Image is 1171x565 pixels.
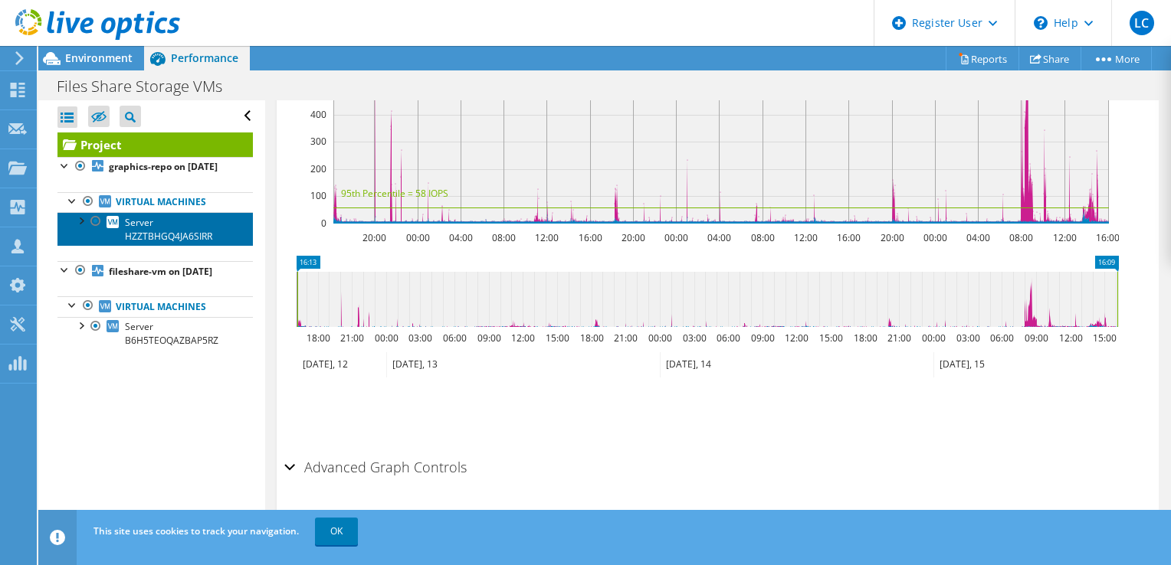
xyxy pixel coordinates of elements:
[57,317,253,351] a: Server B6H5TEOQAZBAP5RZ
[545,331,569,345] text: 15:00
[57,132,253,157] a: Project
[57,157,253,177] a: graphics-repo on [DATE]
[125,216,212,243] span: Server HZZTBHGQ4JA6SIRR
[109,160,218,173] b: graphics-repo on [DATE]
[171,51,238,65] span: Performance
[109,265,212,278] b: fileshare-vm on [DATE]
[578,231,602,244] text: 16:00
[707,231,730,244] text: 04:00
[648,331,671,345] text: 00:00
[1058,331,1082,345] text: 12:00
[1018,47,1081,70] a: Share
[1024,331,1048,345] text: 09:00
[956,331,979,345] text: 03:00
[448,231,472,244] text: 04:00
[1095,231,1119,244] text: 16:00
[853,331,877,345] text: 18:00
[1081,47,1152,70] a: More
[339,331,363,345] text: 21:00
[579,331,603,345] text: 18:00
[405,231,429,244] text: 00:00
[621,231,645,244] text: 20:00
[682,331,706,345] text: 03:00
[57,296,253,316] a: Virtual Machines
[989,331,1013,345] text: 06:00
[664,231,687,244] text: 00:00
[921,331,945,345] text: 00:00
[966,231,989,244] text: 04:00
[374,331,398,345] text: 00:00
[836,231,860,244] text: 16:00
[784,331,808,345] text: 12:00
[510,331,534,345] text: 12:00
[750,331,774,345] text: 09:00
[341,187,448,200] text: 95th Percentile = 58 IOPS
[315,518,358,545] a: OK
[477,331,500,345] text: 09:00
[880,231,904,244] text: 20:00
[310,162,326,175] text: 200
[310,135,326,148] text: 300
[50,78,246,95] h1: Files Share Storage VMs
[818,331,842,345] text: 15:00
[1052,231,1076,244] text: 12:00
[93,524,299,537] span: This site uses cookies to track your navigation.
[125,320,218,347] span: Server B6H5TEOQAZBAP5RZ
[946,47,1019,70] a: Reports
[716,331,740,345] text: 06:00
[284,452,467,482] h2: Advanced Graph Controls
[57,261,253,281] a: fileshare-vm on [DATE]
[57,192,253,212] a: Virtual Machines
[321,217,326,230] text: 0
[310,189,326,202] text: 100
[613,331,637,345] text: 21:00
[534,231,558,244] text: 12:00
[887,331,910,345] text: 21:00
[750,231,774,244] text: 08:00
[306,331,330,345] text: 18:00
[310,108,326,121] text: 400
[362,231,385,244] text: 20:00
[1092,331,1116,345] text: 15:00
[793,231,817,244] text: 12:00
[408,331,431,345] text: 03:00
[923,231,946,244] text: 00:00
[57,212,253,246] a: Server HZZTBHGQ4JA6SIRR
[442,331,466,345] text: 06:00
[1130,11,1154,35] span: LC
[65,51,133,65] span: Environment
[1034,16,1048,30] svg: \n
[491,231,515,244] text: 08:00
[1009,231,1032,244] text: 08:00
